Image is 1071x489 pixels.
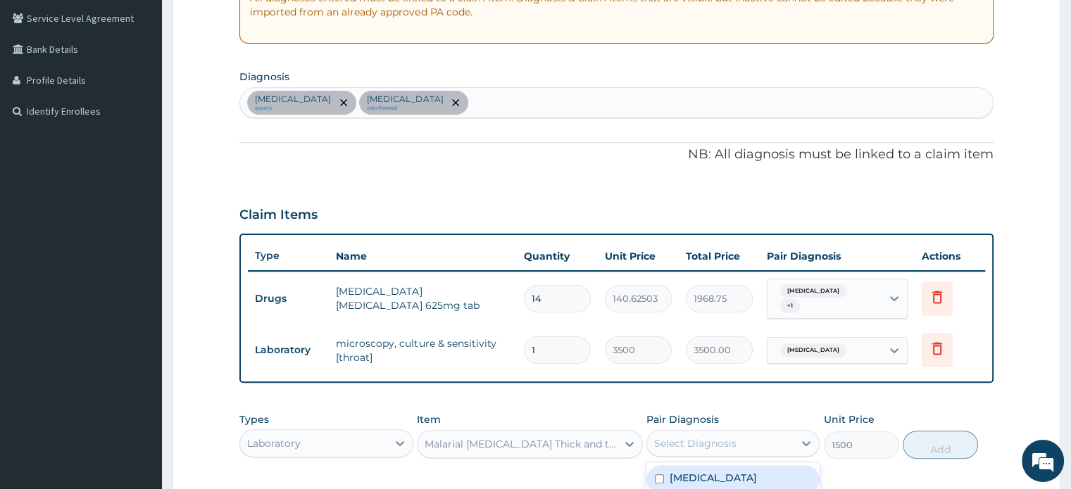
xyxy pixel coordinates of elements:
[780,299,800,313] span: + 1
[367,105,443,112] small: confirmed
[7,334,268,383] textarea: Type your message and hit 'Enter'
[26,70,57,106] img: d_794563401_company_1708531726252_794563401
[654,436,737,450] div: Select Diagnosis
[417,412,441,426] label: Item
[239,208,318,223] h3: Claim Items
[760,242,915,270] th: Pair Diagnosis
[239,146,993,164] p: NB: All diagnosis must be linked to a claim item
[915,242,985,270] th: Actions
[82,152,194,294] span: We're online!
[824,412,875,426] label: Unit Price
[780,284,846,298] span: [MEDICAL_DATA]
[329,277,516,319] td: [MEDICAL_DATA] [MEDICAL_DATA] 625mg tab
[337,96,350,109] span: remove selection option
[248,243,329,269] th: Type
[248,337,329,363] td: Laboratory
[329,329,516,371] td: microscopy, culture & sensitivity [throat]
[248,286,329,312] td: Drugs
[231,7,265,41] div: Minimize live chat window
[239,70,289,84] label: Diagnosis
[73,79,237,97] div: Chat with us now
[679,242,760,270] th: Total Price
[598,242,679,270] th: Unit Price
[329,242,516,270] th: Name
[255,94,331,105] p: [MEDICAL_DATA]
[367,94,443,105] p: [MEDICAL_DATA]
[903,431,978,459] button: Add
[255,105,331,112] small: query
[517,242,598,270] th: Quantity
[239,414,269,426] label: Types
[247,436,301,450] div: Laboratory
[449,96,462,109] span: remove selection option
[670,471,757,485] label: [MEDICAL_DATA]
[780,343,846,357] span: [MEDICAL_DATA]
[646,412,719,426] label: Pair Diagnosis
[425,437,618,451] div: Malarial [MEDICAL_DATA] Thick and thin films - [Blood]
